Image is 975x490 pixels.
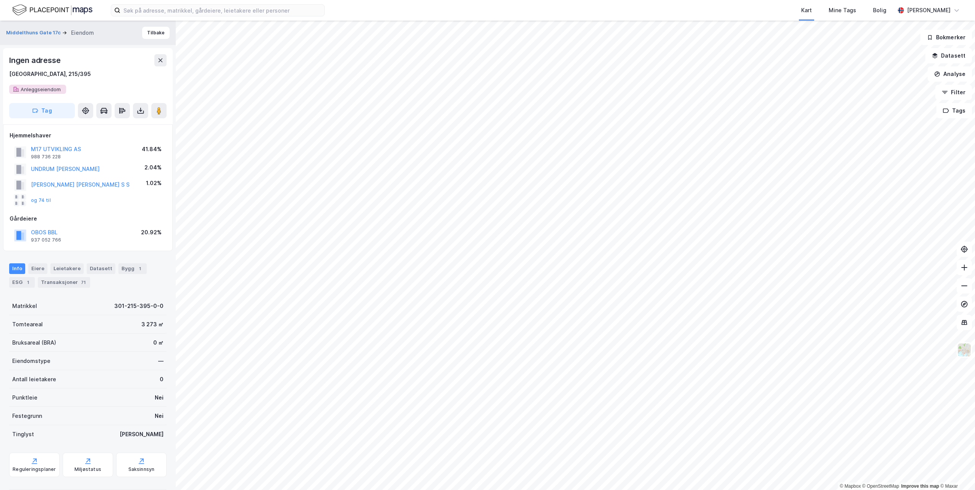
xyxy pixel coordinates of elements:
[128,466,155,472] div: Saksinnsyn
[13,466,56,472] div: Reguleringsplaner
[9,103,75,118] button: Tag
[12,430,34,439] div: Tinglyst
[10,131,166,140] div: Hjemmelshaver
[937,453,975,490] div: Kontrollprogram for chat
[12,411,42,421] div: Festegrunn
[153,338,164,347] div: 0 ㎡
[136,265,144,272] div: 1
[142,27,170,39] button: Tilbake
[87,263,115,274] div: Datasett
[801,6,812,15] div: Kart
[925,48,972,63] button: Datasett
[24,279,32,286] div: 1
[873,6,886,15] div: Bolig
[114,301,164,311] div: 301-215-395-0-0
[12,393,37,402] div: Punktleie
[9,54,62,66] div: Ingen adresse
[12,338,56,347] div: Bruksareal (BRA)
[9,263,25,274] div: Info
[160,375,164,384] div: 0
[120,5,324,16] input: Søk på adresse, matrikkel, gårdeiere, leietakere eller personer
[50,263,84,274] div: Leietakere
[75,466,101,472] div: Miljøstatus
[144,163,162,172] div: 2.04%
[935,85,972,100] button: Filter
[9,69,91,79] div: [GEOGRAPHIC_DATA], 215/395
[146,179,162,188] div: 1.02%
[71,28,94,37] div: Eiendom
[31,154,61,160] div: 988 736 228
[829,6,856,15] div: Mine Tags
[28,263,47,274] div: Eiere
[79,279,87,286] div: 71
[118,263,147,274] div: Bygg
[957,343,972,357] img: Z
[901,484,939,489] a: Improve this map
[141,320,164,329] div: 3 273 ㎡
[840,484,861,489] a: Mapbox
[31,237,61,243] div: 937 052 766
[12,320,43,329] div: Tomteareal
[12,3,92,17] img: logo.f888ab2527a4732fd821a326f86c7f29.svg
[862,484,899,489] a: OpenStreetMap
[12,301,37,311] div: Matrikkel
[9,277,35,288] div: ESG
[12,375,56,384] div: Antall leietakere
[936,103,972,118] button: Tags
[158,356,164,366] div: —
[12,356,50,366] div: Eiendomstype
[141,228,162,237] div: 20.92%
[142,145,162,154] div: 41.84%
[920,30,972,45] button: Bokmerker
[6,29,62,37] button: Middelthuns Gate 17c
[155,411,164,421] div: Nei
[907,6,951,15] div: [PERSON_NAME]
[928,66,972,82] button: Analyse
[155,393,164,402] div: Nei
[10,214,166,223] div: Gårdeiere
[120,430,164,439] div: [PERSON_NAME]
[937,453,975,490] iframe: Chat Widget
[38,277,90,288] div: Transaksjoner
